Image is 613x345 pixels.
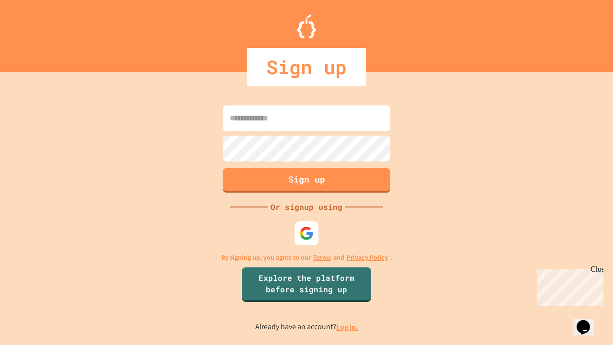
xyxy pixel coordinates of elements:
[221,253,392,263] p: By signing up, you agree to our and .
[534,265,603,306] iframe: chat widget
[268,201,345,213] div: Or signup using
[223,168,390,193] button: Sign up
[255,321,358,333] p: Already have an account?
[299,226,314,241] img: google-icon.svg
[573,307,603,335] iframe: chat widget
[297,14,316,38] img: Logo.svg
[336,322,358,332] a: Log in.
[347,253,388,263] a: Privacy Policy
[313,253,331,263] a: Terms
[4,4,66,61] div: Chat with us now!Close
[247,48,366,86] div: Sign up
[242,267,371,302] a: Explore the platform before signing up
